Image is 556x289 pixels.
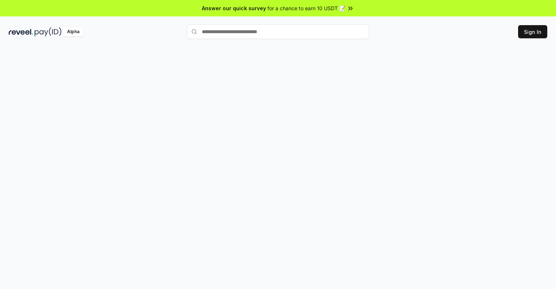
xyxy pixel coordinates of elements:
[518,25,547,38] button: Sign In
[202,4,266,12] span: Answer our quick survey
[35,27,62,36] img: pay_id
[63,27,83,36] div: Alpha
[9,27,33,36] img: reveel_dark
[267,4,345,12] span: for a chance to earn 10 USDT 📝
